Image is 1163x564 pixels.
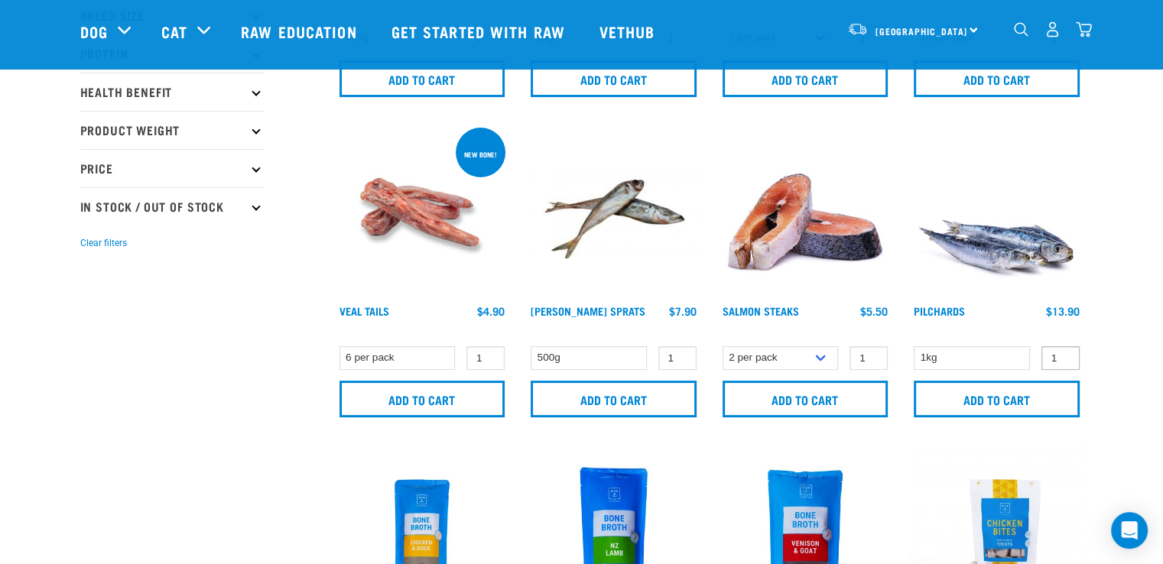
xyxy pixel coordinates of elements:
a: Raw Education [226,1,375,62]
a: Salmon Steaks [723,308,799,313]
p: Price [80,149,264,187]
input: Add to cart [531,60,697,97]
img: Four Whole Pilchards [910,125,1083,298]
input: Add to cart [723,60,888,97]
div: Open Intercom Messenger [1111,512,1148,549]
button: Clear filters [80,236,127,250]
div: New bone! [457,143,504,166]
img: home-icon-1@2x.png [1014,22,1028,37]
span: [GEOGRAPHIC_DATA] [875,28,968,34]
input: Add to cart [531,381,697,417]
input: Add to cart [914,60,1080,97]
input: 1 [850,346,888,370]
div: $13.90 [1046,305,1080,317]
input: Add to cart [723,381,888,417]
input: Add to cart [914,381,1080,417]
div: $5.50 [860,305,888,317]
input: Add to cart [339,60,505,97]
input: 1 [466,346,505,370]
a: Pilchards [914,308,965,313]
p: Product Weight [80,111,264,149]
div: $7.90 [669,305,697,317]
img: home-icon@2x.png [1076,21,1092,37]
a: Vethub [584,1,674,62]
input: 1 [1041,346,1080,370]
a: Cat [161,20,187,43]
div: $4.90 [477,305,505,317]
img: Veal Tails [336,125,509,298]
a: Dog [80,20,108,43]
input: Add to cart [339,381,505,417]
a: [PERSON_NAME] Sprats [531,308,645,313]
input: 1 [658,346,697,370]
img: Jack Mackarel Sparts Raw Fish For Dogs [527,125,700,298]
p: Health Benefit [80,73,264,111]
img: user.png [1044,21,1061,37]
img: 1148 Salmon Steaks 01 [719,125,892,298]
a: Get started with Raw [376,1,584,62]
img: van-moving.png [847,22,868,36]
p: In Stock / Out Of Stock [80,187,264,225]
a: Veal Tails [339,308,389,313]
